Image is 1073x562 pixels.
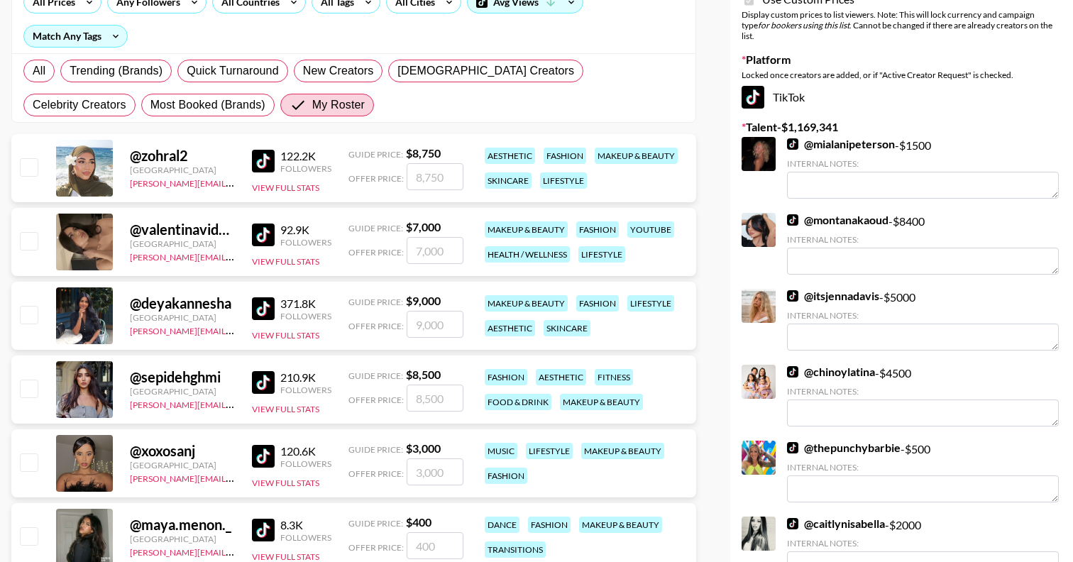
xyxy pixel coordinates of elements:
[742,86,1062,109] div: TikTok
[252,256,319,267] button: View Full Stats
[130,386,235,397] div: [GEOGRAPHIC_DATA]
[130,221,235,238] div: @ valentinavidartes
[280,532,331,543] div: Followers
[627,221,674,238] div: youtube
[576,295,619,312] div: fashion
[348,297,403,307] span: Guide Price:
[485,394,551,410] div: food & drink
[406,515,431,529] strong: $ 400
[578,246,625,263] div: lifestyle
[787,441,901,455] a: @thepunchybarbie
[348,223,403,233] span: Guide Price:
[280,370,331,385] div: 210.9K
[312,97,365,114] span: My Roster
[348,468,404,479] span: Offer Price:
[252,551,319,562] button: View Full Stats
[787,289,1059,351] div: - $ 5000
[252,150,275,172] img: TikTok
[252,297,275,320] img: TikTok
[787,137,1059,199] div: - $ 1500
[544,148,586,164] div: fashion
[787,366,798,378] img: TikTok
[130,397,407,410] a: [PERSON_NAME][EMAIL_ADDRESS][PERSON_NAME][DOMAIN_NAME]
[787,137,895,151] a: @mialanipeterson
[187,62,279,79] span: Quick Turnaround
[280,458,331,469] div: Followers
[485,246,570,263] div: health / wellness
[150,97,265,114] span: Most Booked (Brands)
[348,321,404,331] span: Offer Price:
[787,365,1059,426] div: - $ 4500
[130,470,407,484] a: [PERSON_NAME][EMAIL_ADDRESS][PERSON_NAME][DOMAIN_NAME]
[406,294,441,307] strong: $ 9,000
[576,221,619,238] div: fashion
[280,444,331,458] div: 120.6K
[130,323,407,336] a: [PERSON_NAME][EMAIL_ADDRESS][PERSON_NAME][DOMAIN_NAME]
[787,138,798,150] img: TikTok
[252,371,275,394] img: TikTok
[406,220,441,233] strong: $ 7,000
[536,369,586,385] div: aesthetic
[540,172,587,189] div: lifestyle
[70,62,163,79] span: Trending (Brands)
[787,538,1059,549] div: Internal Notes:
[252,224,275,246] img: TikTok
[787,517,885,531] a: @caitlynisabella
[407,458,463,485] input: 3,000
[595,369,633,385] div: fitness
[348,173,404,184] span: Offer Price:
[407,163,463,190] input: 8,750
[252,445,275,468] img: TikTok
[130,249,407,263] a: [PERSON_NAME][EMAIL_ADDRESS][PERSON_NAME][DOMAIN_NAME]
[787,290,798,302] img: TikTok
[742,86,764,109] img: TikTok
[280,385,331,395] div: Followers
[787,365,875,379] a: @chinoylatina
[406,441,441,455] strong: $ 3,000
[130,238,235,249] div: [GEOGRAPHIC_DATA]
[581,443,664,459] div: makeup & beauty
[485,320,535,336] div: aesthetic
[280,149,331,163] div: 122.2K
[787,441,1059,502] div: - $ 500
[130,175,407,189] a: [PERSON_NAME][EMAIL_ADDRESS][PERSON_NAME][DOMAIN_NAME]
[280,237,331,248] div: Followers
[397,62,574,79] span: [DEMOGRAPHIC_DATA] Creators
[348,149,403,160] span: Guide Price:
[485,468,527,484] div: fashion
[787,214,798,226] img: TikTok
[742,53,1062,67] label: Platform
[348,370,403,381] span: Guide Price:
[485,369,527,385] div: fashion
[130,534,235,544] div: [GEOGRAPHIC_DATA]
[280,223,331,237] div: 92.9K
[787,442,798,453] img: TikTok
[130,147,235,165] div: @ zohral2
[595,148,678,164] div: makeup & beauty
[348,395,404,405] span: Offer Price:
[787,234,1059,245] div: Internal Notes:
[407,532,463,559] input: 400
[485,172,532,189] div: skincare
[33,97,126,114] span: Celebrity Creators
[406,368,441,381] strong: $ 8,500
[787,310,1059,321] div: Internal Notes:
[787,462,1059,473] div: Internal Notes:
[407,385,463,412] input: 8,500
[130,368,235,386] div: @ sepidehghmi
[348,247,404,258] span: Offer Price:
[280,163,331,174] div: Followers
[787,158,1059,169] div: Internal Notes:
[252,404,319,414] button: View Full Stats
[130,442,235,460] div: @ xoxosanj
[348,444,403,455] span: Guide Price:
[485,148,535,164] div: aesthetic
[544,320,590,336] div: skincare
[130,294,235,312] div: @ deyakannesha
[485,517,519,533] div: dance
[742,9,1062,41] div: Display custom prices to list viewers. Note: This will lock currency and campaign type . Cannot b...
[406,146,441,160] strong: $ 8,750
[787,213,888,227] a: @montanakaoud
[579,517,662,533] div: makeup & beauty
[252,182,319,193] button: View Full Stats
